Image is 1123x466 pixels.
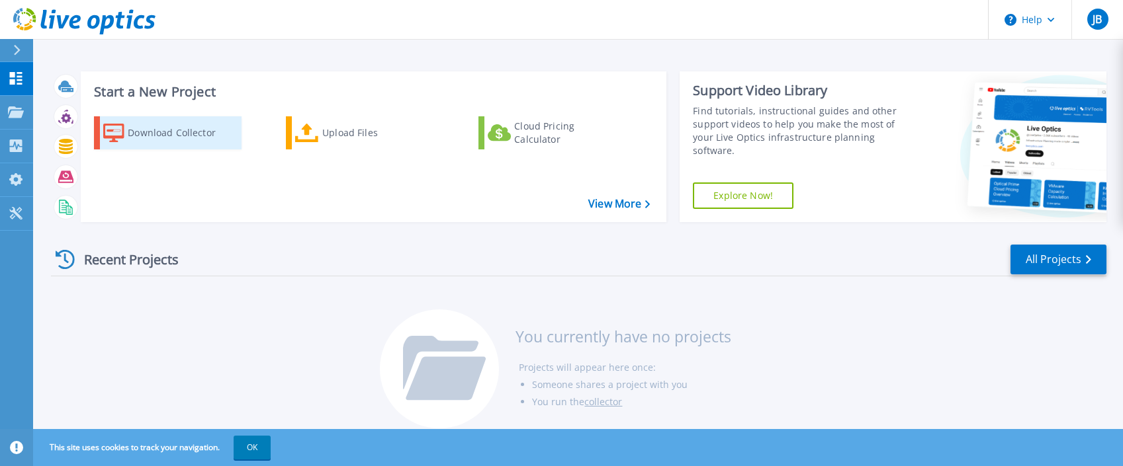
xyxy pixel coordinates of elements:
span: This site uses cookies to track your navigation. [36,436,271,459]
div: Upload Files [322,120,428,146]
div: Find tutorials, instructional guides and other support videos to help you make the most of your L... [693,104,909,157]
a: Cloud Pricing Calculator [478,116,626,149]
div: Recent Projects [51,243,197,276]
a: All Projects [1011,245,1106,274]
div: Support Video Library [693,82,909,99]
li: Someone shares a project with you [532,376,731,393]
div: Download Collector [128,120,234,146]
li: Projects will appear here once: [519,359,731,376]
a: Upload Files [286,116,433,149]
h3: You currently have no projects [516,329,731,344]
a: Explore Now! [693,182,793,209]
button: OK [234,436,271,459]
h3: Start a New Project [94,85,649,99]
a: collector [584,395,622,408]
a: View More [588,198,650,210]
div: Cloud Pricing Calculator [514,120,620,146]
span: JB [1093,14,1102,24]
a: Download Collector [94,116,242,149]
li: You run the [532,393,731,410]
